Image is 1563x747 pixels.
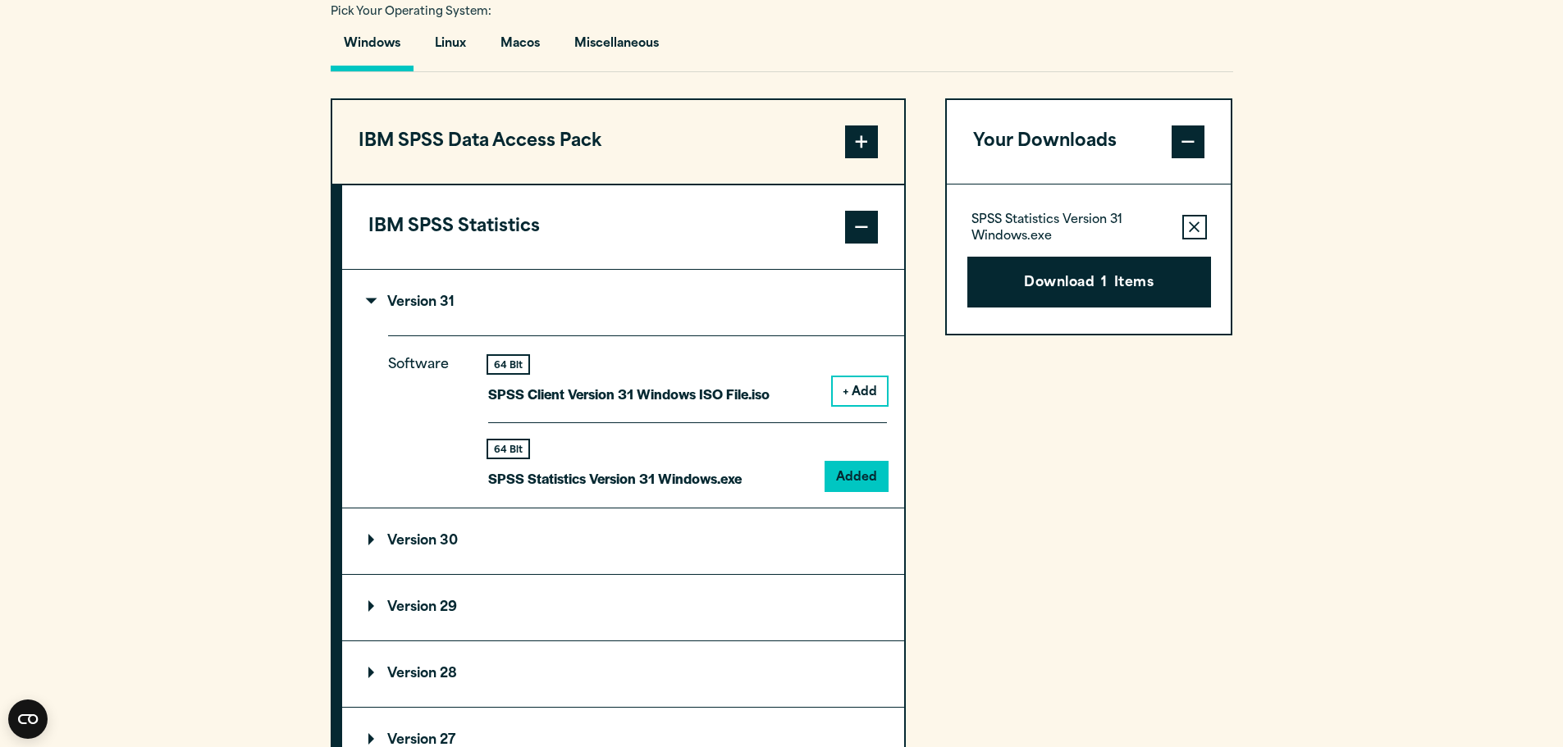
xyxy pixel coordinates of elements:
p: SPSS Client Version 31 Windows ISO File.iso [488,382,770,406]
p: Version 27 [368,734,455,747]
button: + Add [833,377,887,405]
summary: Version 31 [342,270,904,335]
button: Linux [422,25,479,71]
summary: Version 28 [342,641,904,707]
p: Version 28 [368,667,457,681]
button: IBM SPSS Data Access Pack [332,100,904,184]
span: 1 [1101,273,1107,294]
button: Your Downloads [947,100,1232,184]
p: Version 30 [368,535,458,548]
p: Version 29 [368,601,457,614]
button: Windows [331,25,414,71]
button: Miscellaneous [561,25,672,71]
p: Version 31 [368,296,455,309]
span: Pick Your Operating System: [331,7,491,17]
div: 64 Bit [488,440,528,458]
button: Macos [487,25,553,71]
button: Added [826,462,887,490]
button: IBM SPSS Statistics [342,185,904,269]
button: Download1Items [967,257,1211,307]
summary: Version 29 [342,575,904,640]
p: SPSS Statistics Version 31 Windows.exe [971,212,1169,245]
button: Open CMP widget [8,699,48,739]
div: 64 Bit [488,356,528,373]
summary: Version 30 [342,508,904,574]
div: Your Downloads [947,184,1232,334]
p: SPSS Statistics Version 31 Windows.exe [488,467,742,490]
p: Software [388,353,462,477]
